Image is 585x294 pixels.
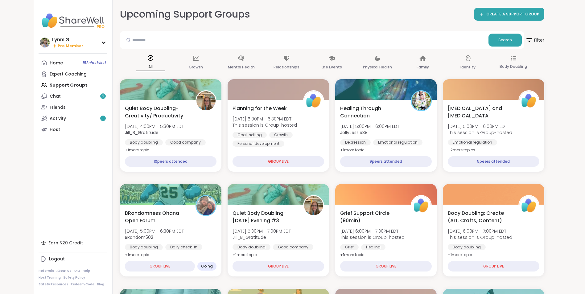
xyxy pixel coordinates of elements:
div: GROUP LIVE [340,261,432,272]
span: BRandomness Ohana Open Forum [125,210,189,224]
div: Grief [340,244,359,250]
div: Host [50,127,60,133]
p: Relationships [274,63,299,71]
span: This session is Group-hosted [233,122,297,128]
div: Good company [273,244,313,250]
div: Expert Coaching [50,71,87,77]
div: Body doubling [125,244,163,250]
a: Safety Policy [63,276,85,280]
span: [MEDICAL_DATA] and [MEDICAL_DATA] [448,105,512,120]
p: Life Events [322,63,342,71]
div: Growth [269,132,293,138]
a: Host [39,124,107,135]
span: This session is Group-hosted [448,129,512,136]
div: LynnLG [52,36,83,43]
div: 5 peers attended [448,156,539,167]
img: ShareWell [519,91,538,110]
div: Logout [49,256,65,262]
p: Identity [460,63,476,71]
div: GROUP LIVE [125,261,195,272]
a: Host Training [39,276,61,280]
h2: Upcoming Support Groups [120,7,250,21]
span: Quiet Body Doubling- [DATE] Evening #3 [233,210,296,224]
span: [DATE] 6:00PM - 7:30PM EDT [340,228,405,234]
img: Jill_B_Gratitude [304,196,323,215]
div: GROUP LIVE [233,156,324,167]
span: Quiet Body Doubling- Creativity/ Productivity [125,105,189,120]
a: Blog [97,282,104,287]
img: Jill_B_Gratitude [196,91,216,110]
span: This session is Group-hosted [448,234,512,240]
a: Redeem Code [71,282,94,287]
span: 15 Scheduled [83,60,106,65]
div: Goal-setting [233,132,267,138]
span: [DATE] 5:30PM - 7:00PM EDT [233,228,291,234]
div: Body doubling [448,244,486,250]
img: JollyJessie38 [412,91,431,110]
span: Filter [525,33,544,47]
div: GROUP LIVE [233,261,324,272]
span: 1 [102,116,104,121]
p: Mental Health [228,63,255,71]
div: 10 peers attended [125,156,216,167]
span: Pro Member [58,43,83,49]
p: All [136,63,165,71]
div: Personal development [233,141,284,147]
a: About Us [56,269,71,273]
p: Physical Health [363,63,392,71]
p: Growth [189,63,203,71]
span: [DATE] 4:00PM - 5:30PM EDT [125,123,184,129]
div: Activity [50,116,66,122]
span: Search [498,37,512,43]
img: BRandom502 [196,196,216,215]
div: 9 peers attended [340,156,432,167]
span: Planning for the Week [233,105,287,112]
div: Healing [361,244,385,250]
p: Body Doubling [500,63,527,70]
span: Healing Through Connection [340,105,404,120]
div: Depression [340,139,371,145]
div: GROUP LIVE [448,261,539,272]
span: [DATE] 5:00PM - 6:30PM EDT [125,228,184,234]
div: Body doubling [125,139,163,145]
a: Chat5 [39,91,107,102]
div: Home [50,60,63,66]
a: Activity1 [39,113,107,124]
span: [DATE] 6:00PM - 7:00PM EDT [448,228,512,234]
b: JollyJessie38 [340,129,368,136]
div: Good company [165,139,206,145]
a: Safety Resources [39,282,68,287]
span: Body Doubling: Create (Art, Crafts, Content) [448,210,512,224]
span: [DATE] 5:00PM - 6:30PM EDT [233,116,297,122]
span: [DATE] 5:00PM - 6:00PM EDT [448,123,512,129]
img: LynnLG [40,38,50,47]
button: Search [488,34,522,47]
a: Logout [39,254,107,265]
b: Jill_B_Gratitude [233,234,266,240]
a: Help [83,269,90,273]
div: Emotional regulation [373,139,422,145]
img: ShareWell Nav Logo [39,10,107,31]
span: [DATE] 5:00PM - 6:00PM EDT [340,123,399,129]
img: ShareWell [304,91,323,110]
b: BRandom502 [125,234,153,240]
img: ShareWell [412,196,431,215]
a: FAQ [74,269,80,273]
b: Jill_B_Gratitude [125,129,159,136]
span: This session is Group-hosted [340,234,405,240]
div: Emotional regulation [448,139,497,145]
div: Body doubling [233,244,270,250]
a: Expert Coaching [39,68,107,80]
a: Referrals [39,269,54,273]
div: Daily check-in [165,244,202,250]
div: Earn $20 Credit [39,237,107,248]
p: Family [417,63,429,71]
img: ShareWell [519,196,538,215]
span: Grief Support Circle (90min) [340,210,404,224]
div: Friends [50,104,66,111]
span: Going [201,264,213,269]
a: Friends [39,102,107,113]
div: Chat [50,93,61,100]
span: CREATE A SUPPORT GROUP [486,12,539,17]
a: Home15Scheduled [39,57,107,68]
